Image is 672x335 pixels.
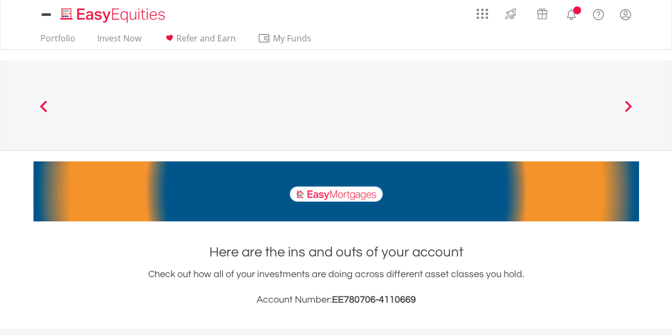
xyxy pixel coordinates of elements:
h3: Account Number: [33,293,639,307]
span: EE780706-4110669 [332,295,416,305]
a: Notifications [558,3,585,24]
span: Refer and Earn [176,32,236,44]
img: grid-menu-icon.svg [477,8,488,20]
a: Invest Now [93,33,146,49]
h1: Here are the ins and outs of your account [33,243,639,262]
a: AppsGrid [470,3,495,20]
a: My Profile [612,3,639,26]
div: Check out how all of your investments are doing across different asset classes you hold. [33,267,639,307]
img: EasyMortage Promotion Banner [33,161,639,221]
a: FAQ's and Support [585,3,612,24]
a: Portfolio [36,33,80,49]
span: My Funds [258,31,327,45]
img: thrive-v2.svg [502,5,520,22]
a: Vouchers [526,3,558,22]
img: EasyEquities_Logo.png [58,6,169,24]
a: Refer and Earn [159,33,240,49]
img: vouchers-v2.svg [533,5,551,22]
a: Home page [56,3,169,24]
